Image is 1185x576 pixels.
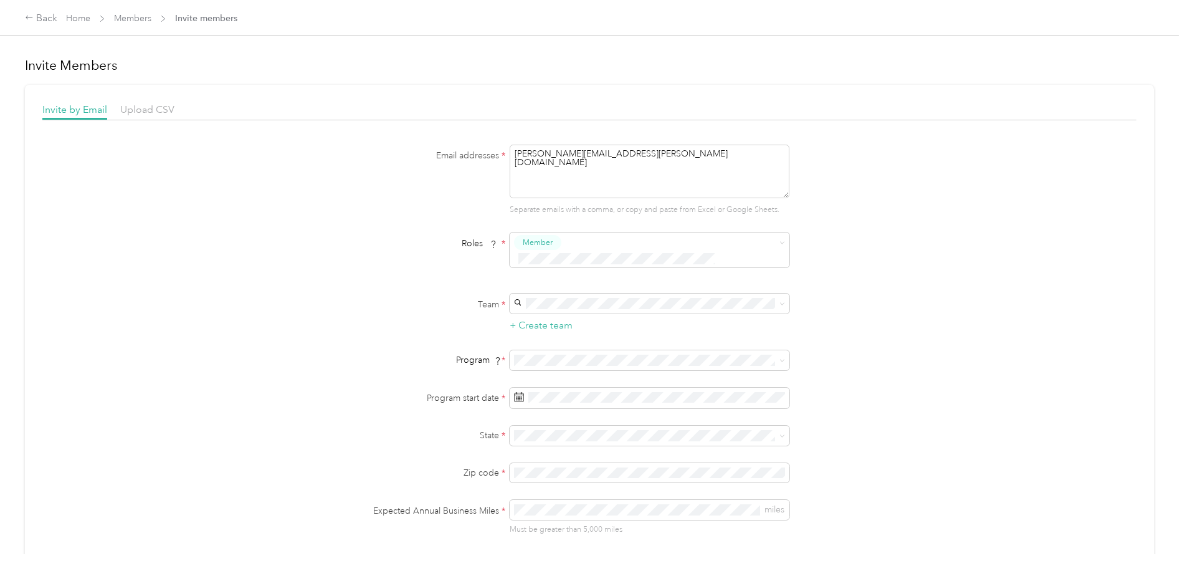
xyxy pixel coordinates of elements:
[42,103,107,115] span: Invite by Email
[350,391,505,405] label: Program start date
[350,298,505,311] label: Team
[510,145,789,198] textarea: [PERSON_NAME][EMAIL_ADDRESS][PERSON_NAME][DOMAIN_NAME]
[764,504,784,515] span: miles
[350,353,505,367] div: Program
[350,429,505,442] label: State
[25,57,1154,74] h1: Invite Members
[120,103,174,115] span: Upload CSV
[114,13,151,24] a: Members
[25,11,57,26] div: Back
[175,12,237,25] span: Invite members
[457,234,502,253] span: Roles
[350,466,505,479] label: Zip code
[350,504,505,517] label: Expected Annual Business Miles
[66,13,90,24] a: Home
[1115,506,1185,576] iframe: Everlance-gr Chat Button Frame
[510,524,789,535] p: Must be greater than 5,000 miles
[510,204,789,216] p: Separate emails with a comma, or copy and paste from Excel or Google Sheets.
[350,149,505,162] label: Email addresses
